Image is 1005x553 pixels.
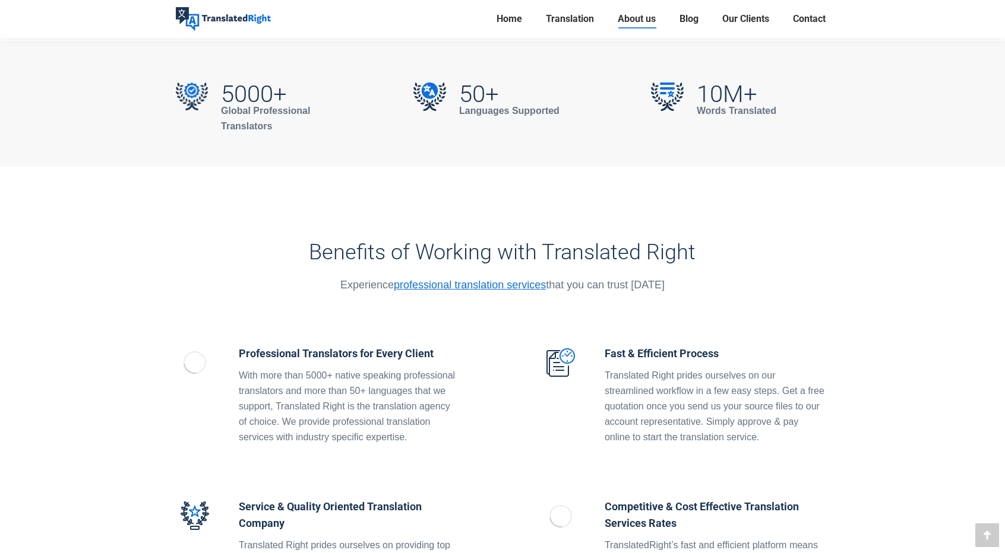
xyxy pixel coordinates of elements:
[287,240,717,265] h3: Benefits of Working with Translated Right
[413,82,446,111] img: 50+
[459,85,560,103] h2: 50+
[605,345,824,362] h5: Fast & Efficient Process
[789,11,829,27] a: Contact
[239,368,459,445] p: With more than 5000+ native speaking professional translators and more than 50+ languages that we...
[546,13,594,25] span: Translation
[618,13,656,25] span: About us
[221,85,354,103] h2: 5000+
[394,279,546,291] a: professional translation services
[176,82,208,110] img: 5000+
[697,85,776,103] h2: 10M+
[239,345,459,362] h5: Professional Translators for Every Client
[497,13,522,25] span: Home
[651,82,684,111] img: 10M+
[221,106,310,131] strong: Global Professional Translators
[719,11,773,27] a: Our Clients
[697,106,776,116] strong: Words Translated
[493,11,526,27] a: Home
[676,11,702,27] a: Blog
[722,13,769,25] span: Our Clients
[542,11,598,27] a: Translation
[605,368,824,445] p: Translated Right prides ourselves on our streamlined workflow in a few easy steps. Get a free quo...
[546,348,575,377] img: Fast & Efficient Process
[239,498,459,532] h5: Service & Quality Oriented Translation Company
[680,13,699,25] span: Blog
[605,498,824,532] h5: Competitive & Cost Effective Translation Services Rates
[181,501,209,530] img: Service & Quality Oriented Translation Company
[176,7,271,31] img: Translated Right
[459,106,560,116] strong: Languages Supported
[614,11,659,27] a: About us
[287,276,717,293] div: Experience that you can trust [DATE]
[793,13,826,25] span: Contact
